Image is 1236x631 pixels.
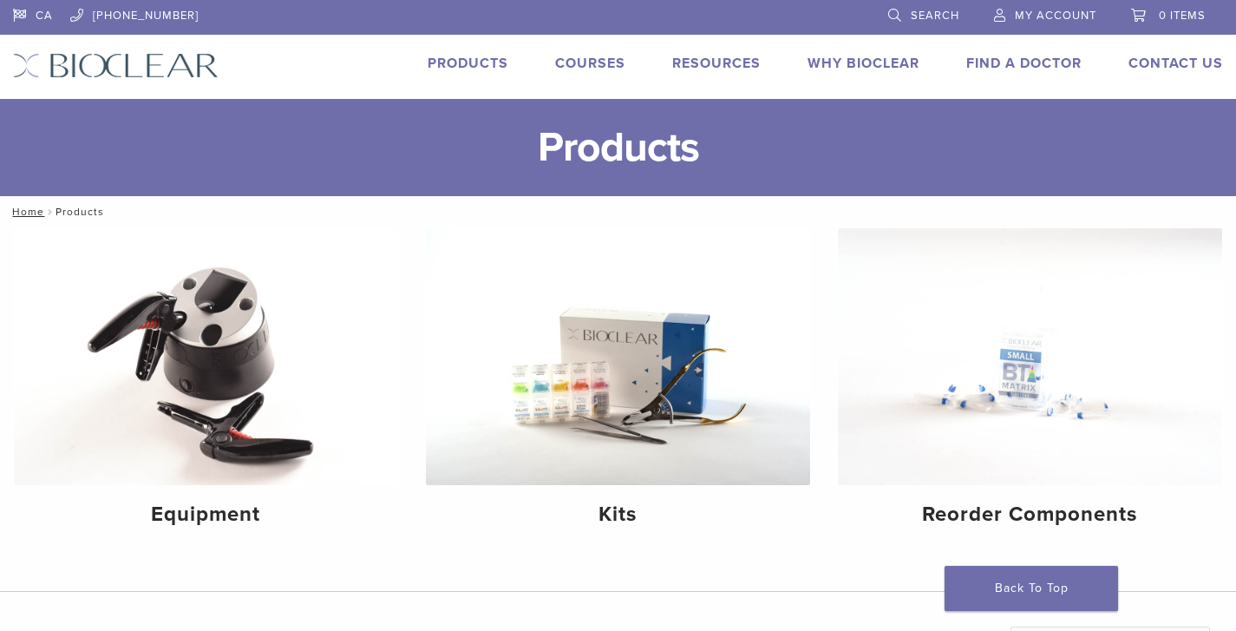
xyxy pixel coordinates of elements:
a: Back To Top [945,566,1118,611]
a: Why Bioclear [808,55,919,72]
h4: Reorder Components [852,499,1208,530]
h4: Kits [440,499,796,530]
a: Products [428,55,508,72]
a: Reorder Components [838,228,1222,542]
a: Kits [426,228,810,542]
img: Equipment [14,228,398,485]
span: / [44,207,56,216]
span: My Account [1015,9,1096,23]
a: Courses [555,55,625,72]
a: Equipment [14,228,398,542]
img: Kits [426,228,810,485]
a: Find A Doctor [966,55,1082,72]
span: 0 items [1159,9,1206,23]
span: Search [911,9,959,23]
a: Contact Us [1128,55,1223,72]
a: Home [7,206,44,218]
a: Resources [672,55,761,72]
h4: Equipment [28,499,384,530]
img: Reorder Components [838,228,1222,485]
img: Bioclear [13,53,219,78]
